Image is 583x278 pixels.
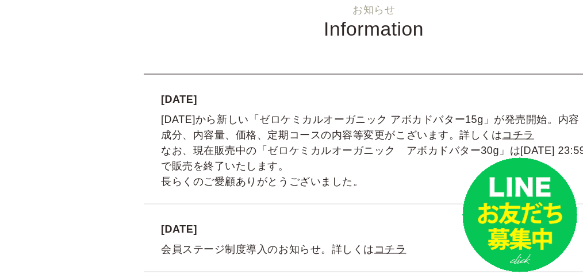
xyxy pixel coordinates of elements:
[374,243,406,254] a: コチラ
[502,129,534,140] a: コチラ
[324,18,424,40] span: Information
[462,157,577,272] img: small_line.png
